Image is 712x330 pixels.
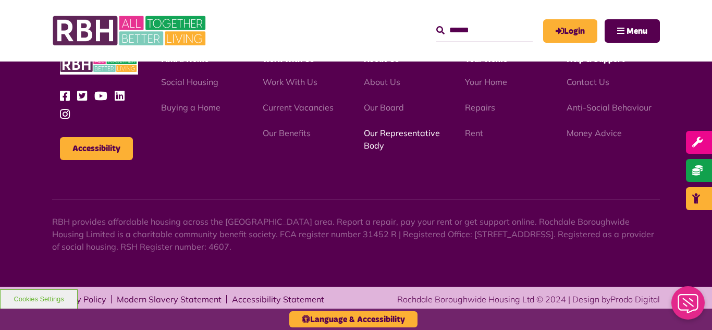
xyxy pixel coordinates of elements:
a: MyRBH [543,19,597,43]
input: Search [436,19,533,42]
a: Repairs [465,102,495,113]
span: Menu [627,27,647,35]
a: Our Representative Body [364,128,440,151]
a: Social Housing - open in a new tab [161,77,218,87]
a: Rent [465,128,483,138]
a: Our Benefits [263,128,311,138]
a: About Us [364,77,400,87]
a: Privacy Policy [52,295,106,303]
p: RBH provides affordable housing across the [GEOGRAPHIC_DATA] area. Report a repair, pay your rent... [52,215,660,253]
a: Accessibility Statement [232,295,324,303]
a: Money Advice [567,128,622,138]
div: Rochdale Boroughwide Housing Ltd © 2024 | Design by [397,293,660,305]
a: Modern Slavery Statement - open in a new tab [117,295,222,303]
a: Anti-Social Behaviour [567,102,652,113]
button: Accessibility [60,137,133,160]
a: Current Vacancies [263,102,334,113]
a: Your Home [465,77,507,87]
img: RBH [52,10,208,51]
a: Our Board [364,102,404,113]
button: Navigation [605,19,660,43]
button: Language & Accessibility [289,311,418,327]
img: RBH [60,54,138,75]
a: Work With Us [263,77,317,87]
a: Contact Us [567,77,609,87]
iframe: Netcall Web Assistant for live chat [665,283,712,330]
a: Prodo Digital - open in a new tab [610,294,660,304]
a: Buying a Home [161,102,220,113]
